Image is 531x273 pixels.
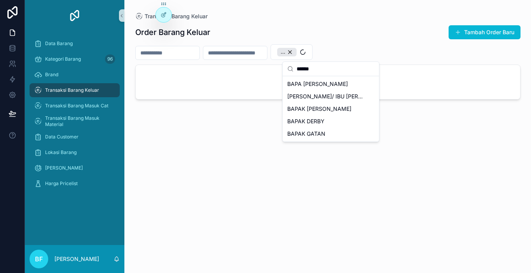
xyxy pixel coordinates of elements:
span: BAPAK GATAN [287,130,325,138]
div: scrollable content [25,31,124,201]
button: Tambah Order Baru [449,25,521,39]
button: Unselect 820 [277,48,297,56]
div: Suggestions [283,76,379,142]
span: Transaksi Barang Keluar [145,12,208,20]
span: Kategori Barang [45,56,81,62]
span: Harga Pricelist [45,180,78,187]
a: Kategori Barang96 [30,52,120,66]
span: [PERSON_NAME] [45,165,83,171]
button: Select Button [271,44,313,60]
a: Data Barang [30,37,120,51]
a: Lokasi Barang [30,145,120,159]
div: 96 [105,54,115,64]
span: Transaksi Barang Masuk Material [45,115,112,128]
span: Lokasi Barang [45,149,77,156]
span: [PERSON_NAME]/ IBU [PERSON_NAME] [287,93,365,100]
span: Transaksi Barang Masuk Cat [45,103,108,109]
a: Brand [30,68,120,82]
a: Transaksi Barang Masuk Cat [30,99,120,113]
a: Harga Pricelist [30,177,120,191]
span: Brand [45,72,58,78]
span: BAPAK DERBY [287,117,325,125]
span: Transaksi Barang Keluar [45,87,99,93]
p: [PERSON_NAME] [54,255,99,263]
h1: Order Barang Keluar [135,27,210,38]
a: Transaksi Barang Masuk Material [30,114,120,128]
span: BAPAK [PERSON_NAME] [287,105,351,113]
img: App logo [68,9,81,22]
span: BAPA [PERSON_NAME] [287,80,348,88]
a: [PERSON_NAME] [30,161,120,175]
span: Data Barang [45,40,73,47]
a: Data Customer [30,130,120,144]
span: ... [281,49,285,55]
span: BF [35,254,43,264]
a: Transaksi Barang Keluar [135,12,208,20]
a: Transaksi Barang Keluar [30,83,120,97]
span: Data Customer [45,134,79,140]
